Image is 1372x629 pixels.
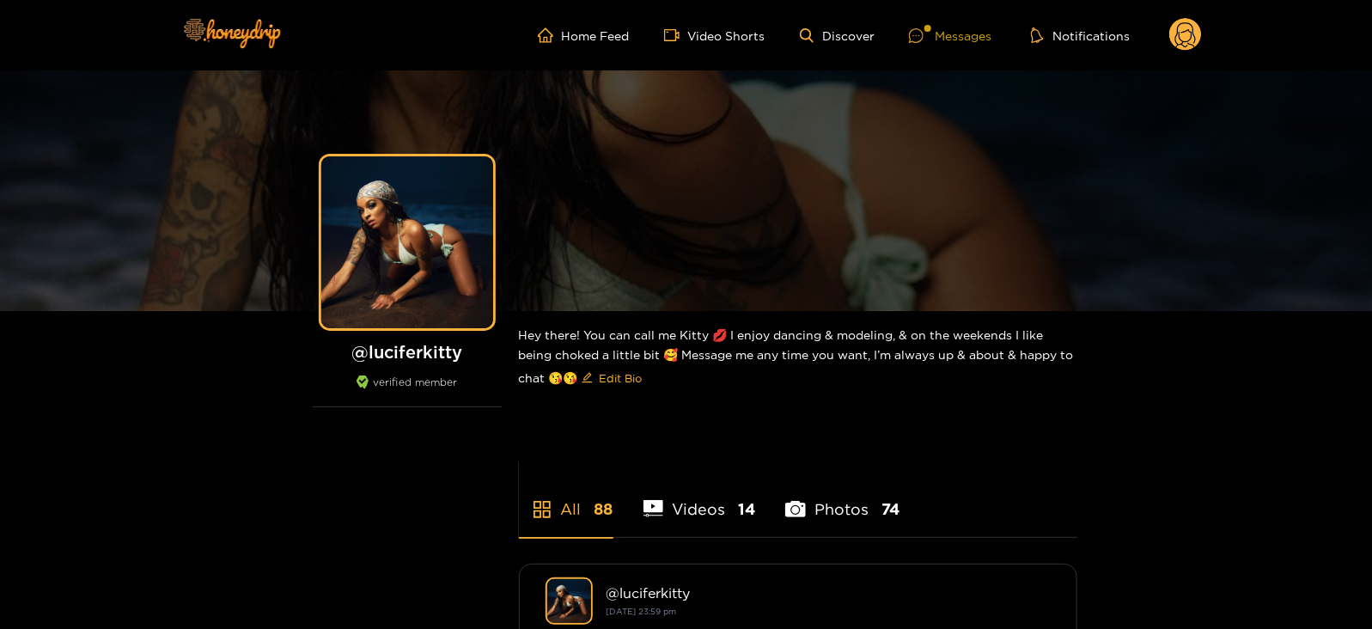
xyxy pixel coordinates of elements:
a: Video Shorts [664,27,765,43]
span: home [538,27,562,43]
span: appstore [532,499,552,520]
span: 14 [738,498,755,520]
small: [DATE] 23:59 pm [607,607,677,616]
a: Discover [800,28,875,43]
span: video-camera [664,27,688,43]
div: Hey there! You can call me Kitty 💋 I enjoy dancing & modeling, & on the weekends I like being cho... [519,311,1077,406]
div: verified member [313,376,502,407]
li: All [519,460,613,537]
a: Home Feed [538,27,630,43]
h1: @ luciferkitty [313,341,502,363]
div: @ luciferkitty [607,585,1051,601]
button: Notifications [1026,27,1135,44]
div: Messages [909,26,991,46]
img: luciferkitty [546,577,593,625]
span: 74 [881,498,899,520]
li: Videos [643,460,756,537]
button: editEdit Bio [578,364,646,392]
span: Edit Bio [600,369,643,387]
li: Photos [785,460,899,537]
span: 88 [595,498,613,520]
span: edit [582,372,593,385]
